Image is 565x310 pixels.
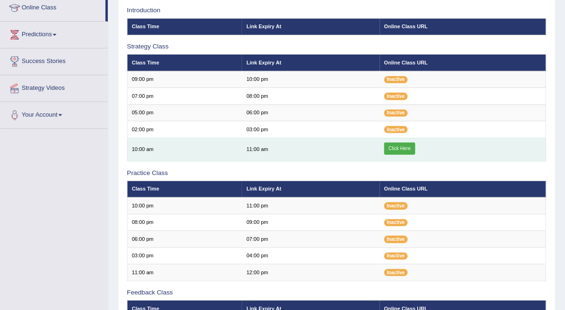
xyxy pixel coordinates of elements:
h3: Strategy Class [127,43,547,50]
th: Class Time [127,181,242,198]
td: 10:00 am [127,138,242,161]
td: 02:00 pm [127,121,242,138]
th: Class Time [127,55,242,71]
span: Inactive [384,202,408,209]
td: 10:00 pm [242,71,379,87]
span: Inactive [384,93,408,100]
td: 03:00 pm [242,121,379,138]
td: 08:00 pm [127,214,242,231]
td: 07:00 pm [242,231,379,247]
th: Link Expiry At [242,55,379,71]
span: Inactive [384,236,408,243]
th: Link Expiry At [242,18,379,35]
td: 06:00 pm [242,104,379,121]
span: Inactive [384,76,408,83]
td: 07:00 pm [127,88,242,104]
td: 04:00 pm [242,247,379,264]
td: 03:00 pm [127,247,242,264]
th: Class Time [127,18,242,35]
th: Online Class URL [380,55,546,71]
h3: Practice Class [127,170,547,177]
th: Online Class URL [380,181,546,198]
a: Success Stories [0,48,108,72]
td: 11:00 am [127,264,242,281]
a: Your Account [0,102,108,126]
td: 05:00 pm [127,104,242,121]
td: 09:00 pm [127,71,242,87]
span: Inactive [384,126,408,133]
td: 12:00 pm [242,264,379,281]
span: Inactive [384,219,408,226]
span: Inactive [384,269,408,276]
th: Online Class URL [380,18,546,35]
a: Click Here [384,143,415,155]
h3: Introduction [127,7,547,14]
a: Strategy Videos [0,75,108,99]
td: 06:00 pm [127,231,242,247]
td: 08:00 pm [242,88,379,104]
td: 09:00 pm [242,214,379,231]
a: Predictions [0,22,108,45]
span: Inactive [384,253,408,260]
td: 10:00 pm [127,198,242,214]
span: Inactive [384,110,408,117]
td: 11:00 pm [242,198,379,214]
td: 11:00 am [242,138,379,161]
th: Link Expiry At [242,181,379,198]
h3: Feedback Class [127,289,547,296]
